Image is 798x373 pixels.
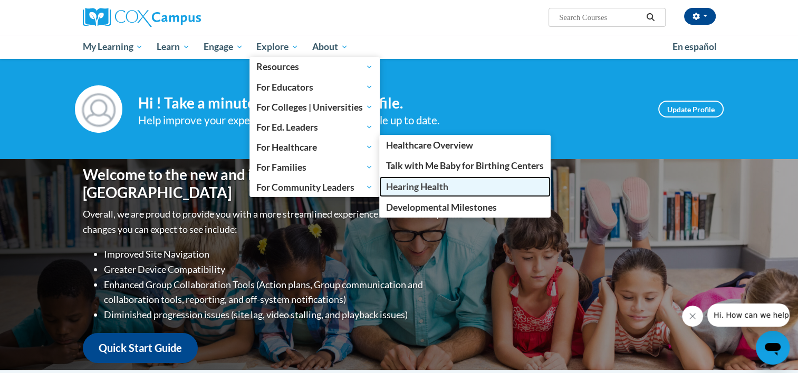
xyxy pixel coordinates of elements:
span: Developmental Milestones [386,202,497,213]
span: Hi. How can we help? [6,7,85,16]
a: For Community Leaders [249,177,380,197]
div: Main menu [67,35,732,59]
li: Improved Site Navigation [104,247,465,262]
h4: Hi ! Take a minute to review your profile. [138,94,642,112]
h1: Welcome to the new and improved [PERSON_NAME][GEOGRAPHIC_DATA] [83,166,465,201]
button: Search [642,11,658,24]
a: Update Profile [658,101,724,117]
a: Talk with Me Baby for Birthing Centers [379,155,551,176]
span: About [312,41,348,53]
span: For Educators [256,81,373,93]
span: For Families [256,161,373,173]
span: For Community Leaders [256,181,373,193]
a: Cox Campus [83,8,283,27]
a: En español [666,36,724,58]
li: Diminished progression issues (site lag, video stalling, and playback issues) [104,307,465,322]
span: For Colleges | Universities [256,101,373,113]
button: Account Settings [684,8,716,25]
iframe: Close message [682,306,703,327]
span: Learn [157,41,190,53]
img: Cox Campus [83,8,201,27]
a: Engage [197,35,250,59]
span: For Ed. Leaders [256,121,373,133]
a: Healthcare Overview [379,135,551,155]
a: For Families [249,157,380,177]
span: Explore [256,41,299,53]
span: En español [672,41,717,52]
a: Learn [150,35,197,59]
div: Help improve your experience by keeping your profile up to date. [138,112,642,129]
input: Search Courses [558,11,642,24]
a: Explore [249,35,305,59]
li: Greater Device Compatibility [104,262,465,277]
p: Overall, we are proud to provide you with a more streamlined experience. Some of the specific cha... [83,207,465,237]
a: About [305,35,355,59]
a: For Healthcare [249,137,380,157]
span: Hearing Health [386,181,448,192]
span: Resources [256,61,373,73]
span: For Healthcare [256,141,373,153]
span: Talk with Me Baby for Birthing Centers [386,160,544,171]
a: Quick Start Guide [83,333,198,363]
a: Hearing Health [379,176,551,197]
a: Developmental Milestones [379,197,551,218]
span: Healthcare Overview [386,140,473,151]
span: My Learning [82,41,143,53]
a: For Educators [249,77,380,97]
a: For Colleges | Universities [249,97,380,117]
iframe: Message from company [707,303,790,327]
span: Engage [204,41,243,53]
a: My Learning [76,35,150,59]
img: Profile Image [75,85,122,133]
a: Resources [249,57,380,77]
iframe: Button to launch messaging window [756,331,790,365]
a: For Ed. Leaders [249,117,380,137]
li: Enhanced Group Collaboration Tools (Action plans, Group communication and collaboration tools, re... [104,277,465,308]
